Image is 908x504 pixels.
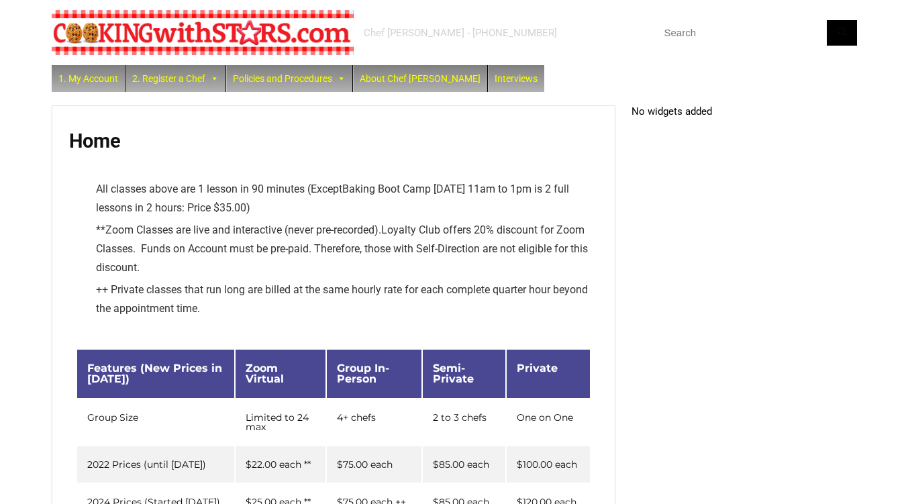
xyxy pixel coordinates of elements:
span: Zoom Virtual [246,362,284,385]
a: Interviews [488,65,544,92]
h1: Home [69,130,598,152]
a: About Chef [PERSON_NAME] [353,65,487,92]
div: 4+ chefs [337,413,411,422]
div: One on One [517,413,579,422]
span: Private [517,362,558,374]
li: All classes above are 1 lesson in 90 minutes (Except [96,180,591,217]
div: $100.00 each [517,460,579,469]
div: 2022 Prices (until [DATE]) [87,460,224,469]
div: $85.00 each [433,460,495,469]
div: Limited to 24 max [246,413,315,432]
div: 2 to 3 chefs [433,413,495,422]
div: Chef [PERSON_NAME] - [PHONE_NUMBER] [364,26,557,40]
div: $22.00 each ** [246,460,315,469]
div: Group Size [87,413,224,422]
span: Semi-Private [433,362,474,385]
li: ** Loyalty Club offers 20% discount for Zoom Classes. Funds on Account must be pre-paid. Therefor... [96,221,591,277]
li: ++ Private classes that run long are billed at the same hourly rate for each complete quarter hou... [96,281,591,318]
button: Search [827,20,857,46]
div: $75.00 each [337,460,411,469]
a: 2. Register a Chef [125,65,225,92]
span: Group In-Person [337,362,389,385]
p: No widgets added [632,105,857,117]
span: Zoom Classes are live and interactive (never pre-recorded). [105,223,381,236]
input: Search [656,20,857,46]
span: Features (New Prices in [DATE]) [87,362,222,385]
a: Policies and Procedures [226,65,352,92]
img: Chef Paula's Cooking With Stars [52,10,354,55]
a: 1. My Account [52,65,125,92]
